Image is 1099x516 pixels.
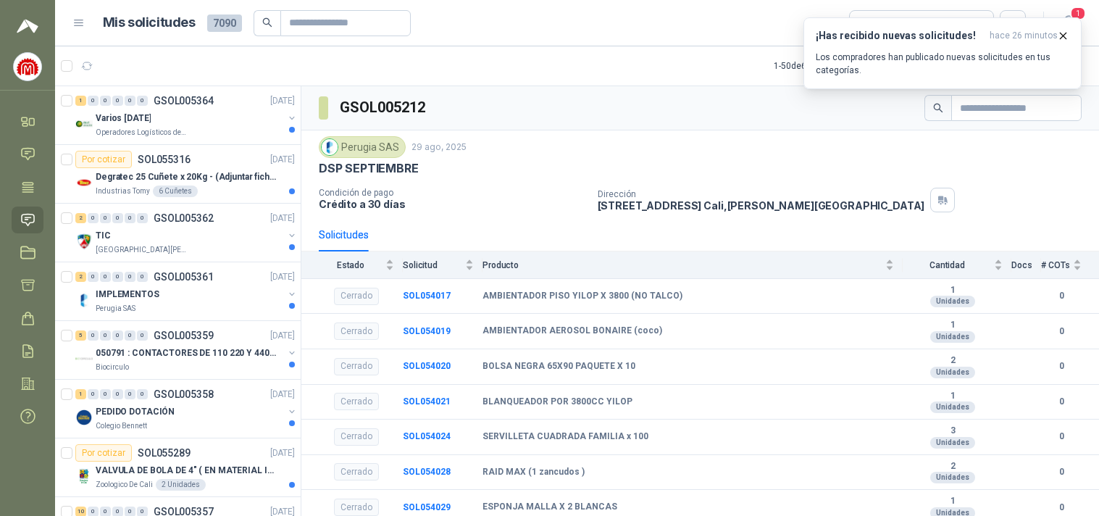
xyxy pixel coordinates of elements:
img: Company Logo [75,233,93,250]
img: Company Logo [75,409,93,426]
span: Estado [319,260,383,270]
div: 1 - 50 de 6115 [774,54,868,78]
a: 2 0 0 0 0 0 GSOL005361[DATE] Company LogoIMPLEMENTOSPerugia SAS [75,268,298,315]
a: 2 0 0 0 0 0 GSOL005362[DATE] Company LogoTIC[GEOGRAPHIC_DATA][PERSON_NAME] [75,209,298,256]
a: 1 0 0 0 0 0 GSOL005364[DATE] Company LogoVarios [DATE]Operadores Logísticos del Caribe [75,92,298,138]
div: 0 [112,330,123,341]
b: BOLSA NEGRA 65X90 PAQUETE X 10 [482,361,635,373]
p: [DATE] [270,329,295,343]
b: 0 [1041,395,1082,409]
span: 1 [1070,7,1086,20]
div: 0 [88,272,99,282]
p: Colegio Bennett [96,420,147,432]
b: 0 [1041,465,1082,479]
p: Degratec 25 Cuñete x 20Kg - (Adjuntar ficha técnica) [96,170,276,184]
b: 1 [903,496,1003,507]
p: Varios [DATE] [96,112,151,125]
th: Producto [482,251,903,278]
p: Condición de pago [319,188,586,198]
p: GSOL005361 [154,272,214,282]
p: [DATE] [270,388,295,401]
p: DSP SEPTIEMBRE [319,161,418,176]
p: Dirección [598,189,925,199]
th: # COTs [1041,251,1099,278]
div: Cerrado [334,393,379,410]
p: TIC [96,229,111,243]
div: Cerrado [334,428,379,446]
div: 2 [75,213,86,223]
b: 2 [903,355,1003,367]
button: ¡Has recibido nuevas solicitudes!hace 26 minutos Los compradores han publicado nuevas solicitudes... [803,17,1082,89]
p: VALVULA DE BOLA DE 4" ( EN MATERIAL INTERNO EN PVDF ) [96,464,276,478]
a: SOL054028 [403,467,451,477]
div: 0 [112,213,123,223]
span: # COTs [1041,260,1070,270]
b: AMBIENTADOR AEROSOL BONAIRE (coco) [482,325,662,337]
p: GSOL005364 [154,96,214,106]
div: Unidades [930,401,975,413]
img: Company Logo [75,467,93,485]
th: Docs [1011,251,1041,278]
div: Perugia SAS [319,136,406,158]
b: ESPONJA MALLA X 2 BLANCAS [482,502,617,513]
b: RAID MAX (1 zancudos ) [482,467,585,478]
b: SERVILLETA CUADRADA FAMILIA x 100 [482,431,648,443]
img: Company Logo [75,115,93,133]
p: [DATE] [270,153,295,167]
p: 29 ago, 2025 [411,141,467,154]
b: SOL054017 [403,291,451,301]
div: 0 [125,96,135,106]
div: 0 [125,389,135,399]
b: 0 [1041,325,1082,338]
p: GSOL005359 [154,330,214,341]
b: SOL054029 [403,502,451,512]
p: SOL055289 [138,448,191,458]
span: hace 26 minutos [990,30,1058,42]
a: SOL054019 [403,326,451,336]
a: Por cotizarSOL055316[DATE] Company LogoDegratec 25 Cuñete x 20Kg - (Adjuntar ficha técnica)Indust... [55,145,301,204]
div: Unidades [930,437,975,449]
div: 0 [112,389,123,399]
div: Unidades [930,367,975,378]
a: SOL054024 [403,431,451,441]
div: Unidades [930,296,975,307]
div: Unidades [930,331,975,343]
a: Por cotizarSOL055289[DATE] Company LogoVALVULA DE BOLA DE 4" ( EN MATERIAL INTERNO EN PVDF )Zoolo... [55,438,301,497]
b: 2 [903,461,1003,473]
p: Los compradores han publicado nuevas solicitudes en tus categorías. [816,51,1069,77]
b: 1 [903,391,1003,402]
b: 1 [903,320,1003,331]
p: PEDIDO DOTACIÓN [96,405,175,419]
th: Solicitud [403,251,482,278]
b: 0 [1041,501,1082,515]
a: 1 0 0 0 0 0 GSOL005358[DATE] Company LogoPEDIDO DOTACIÓNColegio Bennett [75,386,298,432]
div: Cerrado [334,288,379,305]
p: GSOL005358 [154,389,214,399]
img: Company Logo [75,174,93,191]
div: 1 [75,389,86,399]
img: Logo peakr [17,17,38,35]
div: 5 [75,330,86,341]
div: 0 [137,389,148,399]
h3: GSOL005212 [340,96,427,119]
p: Perugia SAS [96,303,135,315]
div: Solicitudes [319,227,369,243]
div: 1 [75,96,86,106]
span: Solicitud [403,260,462,270]
p: Biocirculo [96,362,129,373]
img: Company Logo [75,291,93,309]
b: AMBIENTADOR PISO YILOP X 3800 (NO TALCO) [482,291,682,302]
p: Operadores Logísticos del Caribe [96,127,187,138]
p: [DATE] [270,212,295,225]
div: Por cotizar [75,151,132,168]
b: BLANQUEADOR POR 3800CC YILOP [482,396,632,408]
div: 0 [88,213,99,223]
p: Industrias Tomy [96,186,150,197]
p: GSOL005362 [154,213,214,223]
div: Unidades [930,472,975,483]
div: Cerrado [334,463,379,480]
div: 0 [88,330,99,341]
div: 0 [100,389,111,399]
